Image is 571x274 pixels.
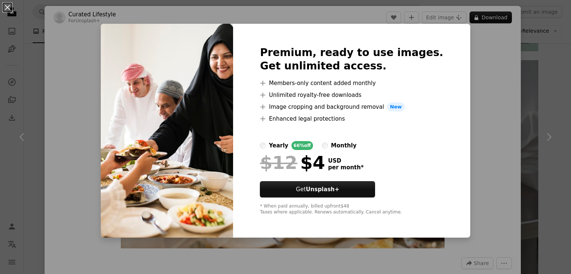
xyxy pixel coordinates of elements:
li: Members-only content added monthly [260,79,443,88]
span: per month * [328,164,364,171]
div: monthly [331,141,357,150]
li: Enhanced legal protections [260,114,443,123]
div: $4 [260,153,325,172]
input: monthly [322,143,328,149]
div: * When paid annually, billed upfront $48 Taxes where applicable. Renews automatically. Cancel any... [260,203,443,215]
input: yearly66%off [260,143,266,149]
div: 66% off [291,141,313,150]
strong: Unsplash+ [306,186,339,193]
li: Unlimited royalty-free downloads [260,91,443,100]
span: New [387,102,405,111]
li: Image cropping and background removal [260,102,443,111]
img: premium_photo-1726718436545-5be5c594f878 [101,24,233,238]
div: yearly [269,141,288,150]
h2: Premium, ready to use images. Get unlimited access. [260,46,443,73]
button: GetUnsplash+ [260,181,375,198]
span: USD [328,157,364,164]
span: $12 [260,153,297,172]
